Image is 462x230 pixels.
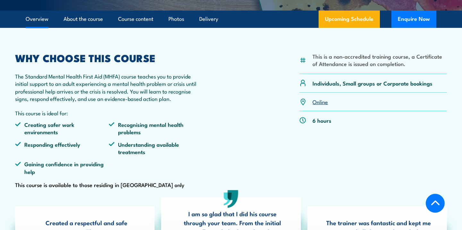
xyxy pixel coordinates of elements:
p: This course is ideal for: [15,109,202,117]
p: The Standard Mental Health First Aid (MHFA) course teaches you to provide initial support to an a... [15,72,202,103]
h2: WHY CHOOSE THIS COURSE [15,53,202,62]
p: 6 hours [312,117,331,124]
a: Course content [118,11,153,28]
p: Individuals, Small groups or Corporate bookings [312,79,432,87]
li: Recognising mental health problems [109,121,202,136]
li: Creating safer work environments [15,121,109,136]
a: Photos [168,11,184,28]
a: Online [312,98,328,105]
button: Enquire Now [391,11,436,28]
li: Understanding available treatments [109,141,202,156]
li: Gaining confidence in providing help [15,160,109,175]
a: Overview [26,11,48,28]
li: Responding effectively [15,141,109,156]
div: This course is available to those residing in [GEOGRAPHIC_DATA] only [15,53,202,190]
a: Delivery [199,11,218,28]
a: Upcoming Schedule [319,11,380,28]
a: About the course [64,11,103,28]
li: This is a non-accredited training course, a Certificate of Attendance is issued on completion. [312,53,447,68]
